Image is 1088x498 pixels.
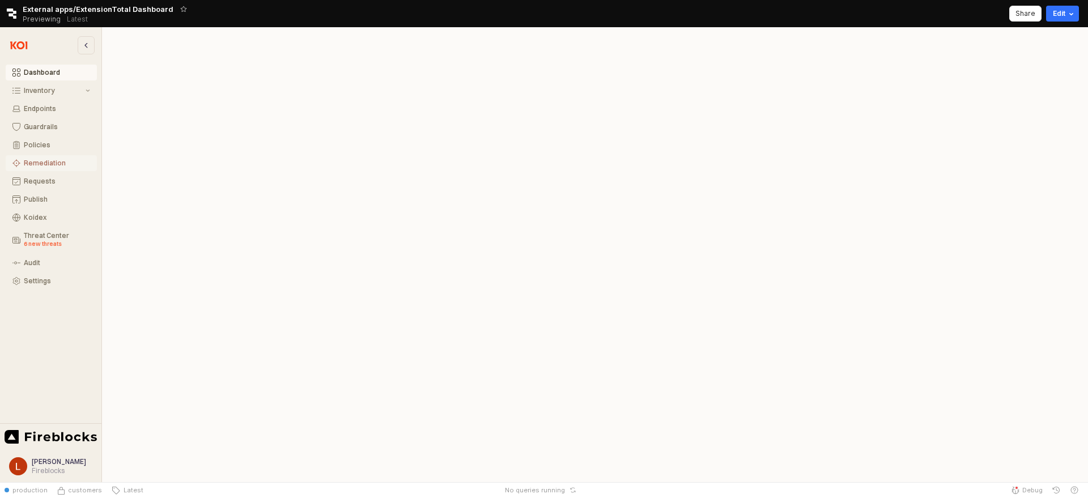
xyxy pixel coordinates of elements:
[102,27,1088,482] main: App Body
[6,119,97,135] button: Guardrails
[6,255,97,271] button: Audit
[23,11,94,27] div: Previewing Latest
[1046,6,1079,22] button: Edit
[6,65,97,80] button: Dashboard
[61,11,94,27] button: Releases and History
[24,105,90,113] div: Endpoints
[1022,486,1043,495] span: Debug
[24,69,90,76] div: Dashboard
[567,487,579,493] button: Reset app state
[102,27,1088,482] iframe: DashboardPage
[6,101,97,117] button: Endpoints
[32,466,86,475] div: Fireblocks
[24,277,90,285] div: Settings
[24,123,90,131] div: Guardrails
[1015,9,1035,18] p: Share
[6,83,97,99] button: Inventory
[6,210,97,225] button: Koidex
[24,232,90,249] div: Threat Center
[24,141,90,149] div: Policies
[107,482,148,498] button: Latest
[24,159,90,167] div: Remediation
[1047,482,1065,498] button: History
[23,14,61,25] span: Previewing
[24,214,90,222] div: Koidex
[1065,482,1083,498] button: Help
[1009,6,1042,22] button: Share app
[505,486,565,495] span: No queries running
[6,273,97,289] button: Settings
[6,137,97,153] button: Policies
[24,259,90,267] div: Audit
[178,3,189,15] button: Add app to favorites
[6,228,97,253] button: Threat Center
[32,457,86,466] span: [PERSON_NAME]
[12,486,48,495] span: production
[23,3,173,15] span: External apps/ExtensionTotal Dashboard
[24,177,90,185] div: Requests
[120,486,143,495] span: Latest
[24,195,90,203] div: Publish
[1006,482,1047,498] button: Debug
[24,240,90,249] div: 6 new threats
[6,191,97,207] button: Publish
[67,15,88,24] p: Latest
[6,155,97,171] button: Remediation
[24,87,83,95] div: Inventory
[68,486,102,495] span: customers
[6,173,97,189] button: Requests
[52,482,107,498] button: Source Control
